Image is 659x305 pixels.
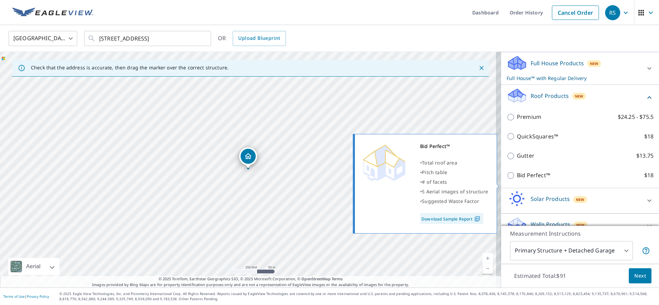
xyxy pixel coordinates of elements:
[24,258,43,275] div: Aerial
[420,177,488,187] div: •
[590,61,599,66] span: New
[576,197,585,202] span: New
[531,220,570,228] p: Walls Products
[8,258,59,275] div: Aerial
[159,276,343,282] span: © 2025 TomTom, Earthstar Geographics SIO, © 2025 Microsoft Corporation, ©
[483,263,493,274] a: Current Level 17, Zoom Out
[473,216,482,222] img: Pdf Icon
[3,294,49,298] p: |
[420,213,483,224] a: Download Sample Report
[12,8,93,18] img: EV Logo
[510,241,633,260] div: Primary Structure + Detached Garage
[483,253,493,263] a: Current Level 17, Zoom In
[238,34,280,43] span: Upload Blueprint
[420,187,488,196] div: •
[644,171,654,180] p: $18
[3,294,25,299] a: Terms of Use
[507,191,654,211] div: Solar ProductsNew
[531,59,584,67] p: Full House Products
[477,64,486,72] button: Close
[422,159,457,166] span: Total roof area
[575,93,583,99] span: New
[422,179,447,185] span: # of facets
[59,291,656,302] p: © 2025 Eagle View Technologies, Inc. and Pictometry International Corp. All Rights Reserved. Repo...
[644,132,654,141] p: $18
[332,276,343,281] a: Terms
[420,142,488,151] div: Bid Perfect™
[507,216,654,236] div: Walls ProductsNew
[360,142,408,183] img: Premium
[301,276,330,281] a: OpenStreetMap
[420,196,488,206] div: •
[422,169,447,176] span: Pitch table
[27,294,49,299] a: Privacy Policy
[517,113,541,121] p: Premium
[420,158,488,168] div: •
[218,31,286,46] div: OR
[531,92,569,100] p: Roof Products
[531,195,570,203] p: Solar Products
[420,168,488,177] div: •
[507,88,654,107] div: Roof ProductsNew
[507,55,654,82] div: Full House ProductsNewFull House™ with Regular Delivery
[233,31,286,46] a: Upload Blueprint
[605,5,620,20] div: RS
[517,171,550,180] p: Bid Perfect™
[634,272,646,280] span: Next
[517,151,534,160] p: Gutter
[636,151,654,160] p: $13.75
[517,132,558,141] p: QuickSquares™
[507,75,641,82] p: Full House™ with Regular Delivery
[422,198,479,204] span: Suggested Waste Factor
[99,29,197,48] input: Search by address or latitude-longitude
[618,113,654,121] p: $24.25 - $75.5
[422,188,488,195] span: 5 Aerial images of structure
[576,222,585,228] span: New
[642,247,650,255] span: Your report will include the primary structure and a detached garage if one exists.
[31,65,229,71] p: Check that the address is accurate, then drag the marker over the correct structure.
[629,268,651,284] button: Next
[552,5,599,20] a: Cancel Order
[509,268,571,283] p: Estimated Total: $91
[9,29,77,48] div: [GEOGRAPHIC_DATA]
[510,229,650,238] p: Measurement Instructions
[239,147,257,169] div: Dropped pin, building 1, Residential property, 106 Canyon Lake Cir Morrisville, NC 27560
